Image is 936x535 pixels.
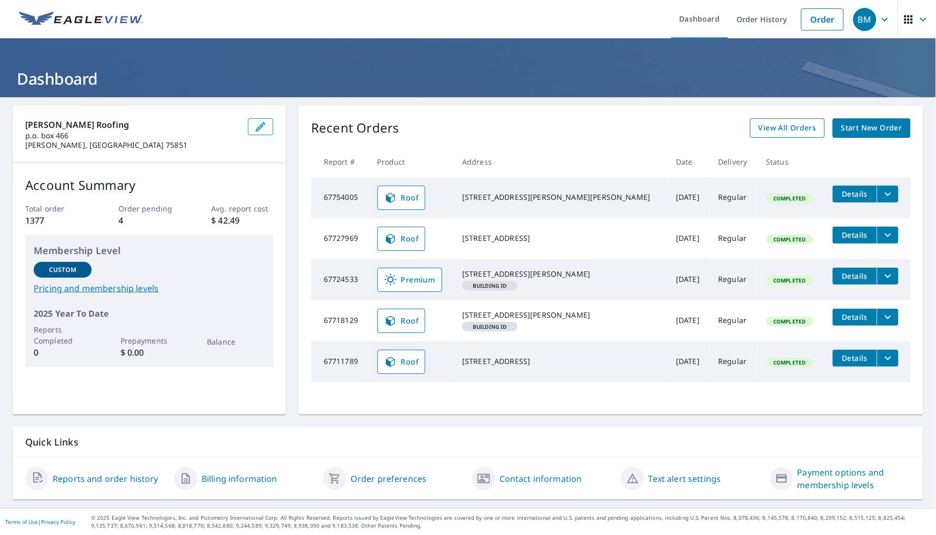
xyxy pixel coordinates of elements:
p: Membership Level [34,244,265,258]
p: $ 42.49 [211,214,273,227]
p: Custom [49,265,76,275]
td: 67718129 [311,300,369,341]
th: Product [369,146,454,177]
td: Regular [710,300,758,341]
p: Prepayments [121,335,178,346]
a: Order [801,8,844,31]
p: 1377 [25,214,87,227]
td: [DATE] [668,341,710,382]
span: Premium [384,274,435,286]
button: filesDropdownBtn-67754005 [877,186,899,203]
p: Order pending [118,203,181,214]
th: Address [454,146,668,177]
td: 67754005 [311,177,369,218]
button: filesDropdownBtn-67711789 [877,350,899,367]
td: 67724533 [311,259,369,300]
span: Completed [768,277,812,284]
a: Payment options and membership levels [798,466,911,491]
p: $ 0.00 [121,346,178,359]
p: 0 [34,346,92,359]
span: Details [839,230,871,240]
a: Privacy Policy [41,518,75,526]
button: filesDropdownBtn-67724533 [877,268,899,285]
div: [STREET_ADDRESS][PERSON_NAME] [462,310,659,320]
button: filesDropdownBtn-67718129 [877,309,899,326]
p: Account Summary [25,176,273,195]
p: [PERSON_NAME], [GEOGRAPHIC_DATA] 75851 [25,140,240,150]
div: [STREET_ADDRESS][PERSON_NAME][PERSON_NAME] [462,192,659,203]
button: detailsBtn-67754005 [833,186,877,203]
div: [STREET_ADDRESS] [462,233,659,244]
button: filesDropdownBtn-67727969 [877,227,899,244]
a: Roof [377,227,426,251]
p: | [5,519,75,525]
a: Start New Order [833,118,911,138]
button: detailsBtn-67727969 [833,227,877,244]
p: p.o. box 466 [25,131,240,140]
td: [DATE] [668,300,710,341]
em: Building ID [473,324,507,329]
a: Roof [377,309,426,333]
span: Roof [384,233,419,245]
a: Order preferences [351,472,427,485]
span: Completed [768,359,812,366]
div: [STREET_ADDRESS] [462,356,659,367]
a: Roof [377,186,426,210]
span: Completed [768,318,812,325]
em: Building ID [473,283,507,288]
img: EV Logo [19,12,143,27]
td: [DATE] [668,259,710,300]
span: Completed [768,195,812,202]
p: © 2025 Eagle View Technologies, Inc. and Pictometry International Corp. All Rights Reserved. Repo... [91,514,931,530]
p: 4 [118,214,181,227]
span: Details [839,271,871,281]
a: Terms of Use [5,518,38,526]
td: 67727969 [311,218,369,259]
span: Roof [384,191,419,204]
span: Details [839,189,871,199]
p: Quick Links [25,436,911,449]
td: 67711789 [311,341,369,382]
span: View All Orders [759,122,816,135]
p: Total order [25,203,87,214]
td: [DATE] [668,218,710,259]
td: Regular [710,341,758,382]
td: Regular [710,177,758,218]
a: Premium [377,268,442,292]
th: Status [758,146,825,177]
span: Start New Order [841,122,902,135]
span: Details [839,353,871,363]
td: [DATE] [668,177,710,218]
th: Report # [311,146,369,177]
button: detailsBtn-67711789 [833,350,877,367]
p: Balance [207,336,265,347]
span: Roof [384,315,419,327]
a: View All Orders [750,118,825,138]
td: Regular [710,259,758,300]
a: Contact information [500,472,582,485]
button: detailsBtn-67718129 [833,309,877,326]
button: detailsBtn-67724533 [833,268,877,285]
a: Billing information [202,472,277,485]
p: [PERSON_NAME] roofing [25,118,240,131]
a: Pricing and membership levels [34,282,265,295]
span: Completed [768,236,812,243]
th: Delivery [710,146,758,177]
span: Details [839,312,871,322]
p: Recent Orders [311,118,400,138]
a: Roof [377,350,426,374]
p: Avg. report cost [211,203,273,214]
p: Reports Completed [34,324,92,346]
h1: Dashboard [13,68,923,89]
td: Regular [710,218,758,259]
a: Text alert settings [649,472,721,485]
div: [STREET_ADDRESS][PERSON_NAME] [462,269,659,279]
a: Reports and order history [53,472,158,485]
div: BM [853,8,877,31]
p: 2025 Year To Date [34,307,265,320]
th: Date [668,146,710,177]
span: Roof [384,356,419,368]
